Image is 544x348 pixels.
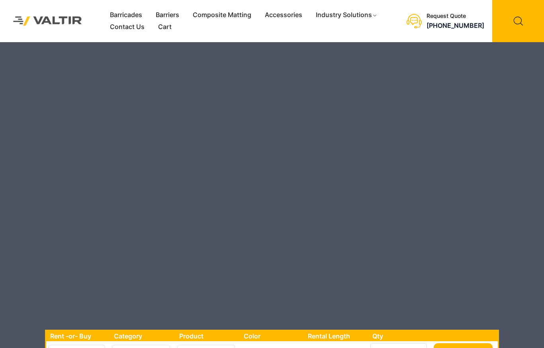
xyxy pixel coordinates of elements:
th: Qty [368,331,432,341]
a: [PHONE_NUMBER] [427,21,484,29]
th: Rent -or- Buy [46,331,110,341]
a: Industry Solutions [309,9,384,21]
div: Request Quote [427,13,484,19]
th: Rental Length [304,331,368,341]
img: Valtir Rentals [6,9,89,33]
a: Composite Matting [186,9,258,21]
a: Barricades [103,9,149,21]
th: Category [110,331,175,341]
a: Contact Us [103,21,151,33]
a: Barriers [149,9,186,21]
a: Accessories [258,9,309,21]
a: Cart [151,21,178,33]
th: Color [240,331,304,341]
th: Product [175,331,240,341]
